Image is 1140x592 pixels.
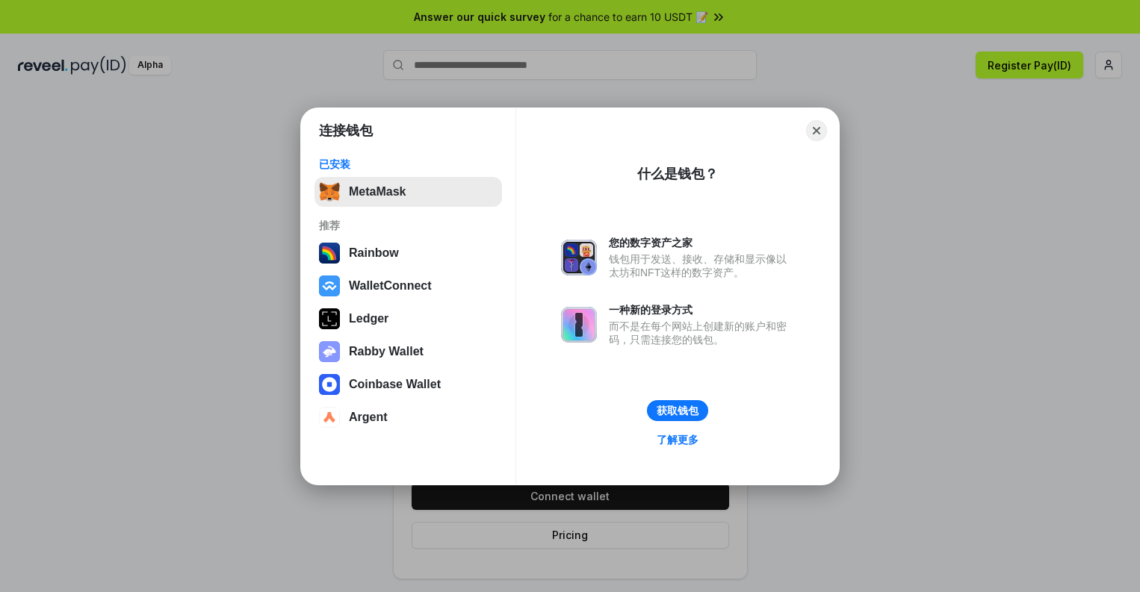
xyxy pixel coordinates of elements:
div: 您的数字资产之家 [609,236,794,249]
button: MetaMask [315,177,502,207]
button: 获取钱包 [647,400,708,421]
div: 钱包用于发送、接收、存储和显示像以太坊和NFT这样的数字资产。 [609,252,794,279]
div: Argent [349,411,388,424]
img: svg+xml,%3Csvg%20xmlns%3D%22http%3A%2F%2Fwww.w3.org%2F2000%2Fsvg%22%20width%3D%2228%22%20height%3... [319,308,340,329]
div: Ledger [349,312,388,325]
div: Coinbase Wallet [349,378,441,391]
div: 获取钱包 [657,404,698,417]
div: 而不是在每个网站上创建新的账户和密码，只需连接您的钱包。 [609,320,794,346]
div: 什么是钱包？ [637,165,718,183]
div: MetaMask [349,185,406,199]
div: Rainbow [349,246,399,260]
button: Coinbase Wallet [315,370,502,399]
button: Ledger [315,304,502,334]
button: Rainbow [315,238,502,268]
button: Close [806,120,827,141]
img: svg+xml,%3Csvg%20xmlns%3D%22http%3A%2F%2Fwww.w3.org%2F2000%2Fsvg%22%20fill%3D%22none%22%20viewBox... [561,240,597,275]
div: WalletConnect [349,279,432,293]
div: 已安装 [319,158,498,171]
img: svg+xml,%3Csvg%20width%3D%2228%22%20height%3D%2228%22%20viewBox%3D%220%200%2028%2028%22%20fill%3D... [319,374,340,395]
a: 了解更多 [648,430,707,449]
div: Rabby Wallet [349,345,424,358]
img: svg+xml,%3Csvg%20width%3D%2228%22%20height%3D%2228%22%20viewBox%3D%220%200%2028%2028%22%20fill%3D... [319,275,340,296]
img: svg+xml,%3Csvg%20fill%3D%22none%22%20height%3D%2233%22%20viewBox%3D%220%200%2035%2033%22%20width%... [319,181,340,202]
button: Argent [315,402,502,432]
h1: 连接钱包 [319,122,373,140]
div: 推荐 [319,219,498,232]
img: svg+xml,%3Csvg%20xmlns%3D%22http%3A%2F%2Fwww.w3.org%2F2000%2Fsvg%22%20fill%3D%22none%22%20viewBox... [561,307,597,343]
img: svg+xml,%3Csvg%20xmlns%3D%22http%3A%2F%2Fwww.w3.org%2F2000%2Fsvg%22%20fill%3D%22none%22%20viewBox... [319,341,340,362]
img: svg+xml,%3Csvg%20width%3D%2228%22%20height%3D%2228%22%20viewBox%3D%220%200%2028%2028%22%20fill%3D... [319,407,340,428]
div: 一种新的登录方式 [609,303,794,317]
button: WalletConnect [315,271,502,301]
img: svg+xml,%3Csvg%20width%3D%22120%22%20height%3D%22120%22%20viewBox%3D%220%200%20120%20120%22%20fil... [319,243,340,264]
div: 了解更多 [657,433,698,446]
button: Rabby Wallet [315,337,502,367]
